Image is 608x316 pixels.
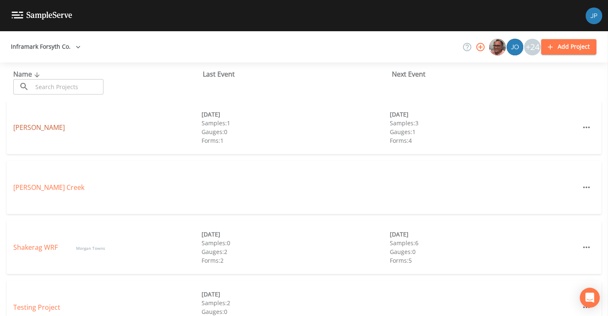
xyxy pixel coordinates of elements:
img: logo [12,12,72,20]
div: Gauges: 1 [390,127,578,136]
div: Joshua Collins [506,39,524,55]
div: Gauges: 2 [202,247,390,256]
a: [PERSON_NAME] [13,123,65,132]
div: Samples: 3 [390,119,578,127]
span: Name [13,70,42,79]
div: Gauges: 0 [390,247,578,256]
input: Search Projects [32,79,103,95]
div: Gauges: 0 [202,307,390,316]
a: Testing Project [13,303,60,312]
div: [DATE] [202,290,390,299]
a: [PERSON_NAME] Creek [13,183,84,192]
div: Forms: 2 [202,256,390,265]
img: 41241ef155101aa6d92a04480b0d0000 [586,7,602,24]
div: [DATE] [202,110,390,119]
button: Add Project [541,39,596,55]
div: Forms: 5 [390,256,578,265]
div: [DATE] [390,110,578,119]
div: [DATE] [202,230,390,239]
a: Shakerag WRF [13,243,59,252]
div: Last Event [203,69,392,79]
div: Forms: 4 [390,136,578,145]
div: Open Intercom Messenger [580,288,600,308]
div: Next Event [392,69,581,79]
div: Forms: 1 [202,136,390,145]
div: Gauges: 0 [202,127,390,136]
div: Samples: 6 [390,239,578,247]
span: Morgan Towns [76,245,105,251]
div: Samples: 1 [202,119,390,127]
button: Inframark Forsyth Co. [7,39,84,55]
div: [DATE] [390,230,578,239]
img: e2d790fa78825a4bb76dcb6ab311d44c [489,39,506,55]
div: Samples: 2 [202,299,390,307]
div: +24 [524,39,541,55]
img: e7833918e3294971b0ab7f337bb8e782 [507,39,523,55]
div: Mike Franklin [489,39,506,55]
div: Samples: 0 [202,239,390,247]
